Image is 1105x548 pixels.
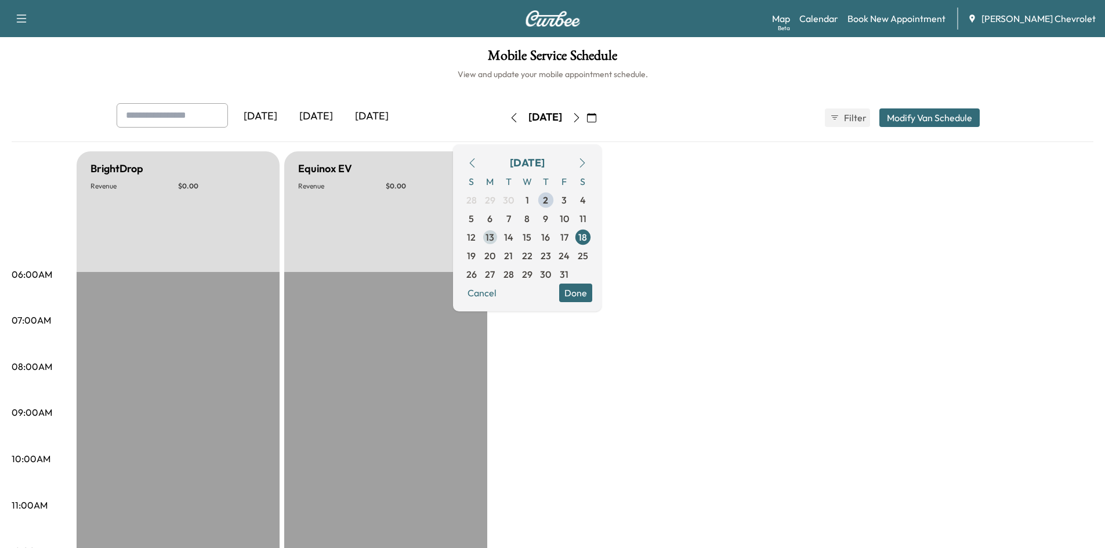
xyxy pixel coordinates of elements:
span: 10 [560,212,569,226]
span: 13 [486,230,494,244]
span: 25 [578,249,588,263]
span: 30 [540,267,551,281]
p: 07:00AM [12,313,51,327]
a: MapBeta [772,12,790,26]
span: 14 [504,230,513,244]
span: T [499,172,518,191]
p: 09:00AM [12,405,52,419]
span: 27 [485,267,495,281]
span: 26 [466,267,477,281]
span: 16 [541,230,550,244]
p: $ 0.00 [386,182,473,191]
span: Filter [844,111,865,125]
span: [PERSON_NAME] Chevrolet [981,12,1096,26]
div: [DATE] [344,103,400,130]
span: 5 [469,212,474,226]
h5: Equinox EV [298,161,352,177]
p: 08:00AM [12,360,52,373]
button: Filter [825,108,870,127]
span: 3 [561,193,567,207]
span: 4 [580,193,586,207]
span: 1 [526,193,529,207]
p: $ 0.00 [178,182,266,191]
span: 23 [541,249,551,263]
h1: Mobile Service Schedule [12,49,1093,68]
span: 31 [560,267,568,281]
span: S [462,172,481,191]
h6: View and update your mobile appointment schedule. [12,68,1093,80]
p: 06:00AM [12,267,52,281]
span: W [518,172,537,191]
span: 18 [578,230,587,244]
span: 22 [522,249,532,263]
p: 11:00AM [12,498,48,512]
span: 19 [467,249,476,263]
div: Beta [778,24,790,32]
div: [DATE] [510,155,545,171]
span: 15 [523,230,531,244]
span: 12 [467,230,476,244]
a: Calendar [799,12,838,26]
span: 30 [503,193,514,207]
span: T [537,172,555,191]
span: 29 [485,193,495,207]
div: [DATE] [288,103,344,130]
span: 6 [487,212,492,226]
div: [DATE] [233,103,288,130]
span: 8 [524,212,530,226]
span: 28 [466,193,477,207]
span: 9 [543,212,548,226]
span: 21 [504,249,513,263]
span: S [574,172,592,191]
p: 10:00AM [12,452,50,466]
div: [DATE] [528,110,562,125]
span: 28 [503,267,514,281]
span: 24 [559,249,570,263]
img: Curbee Logo [525,10,581,27]
span: 17 [560,230,568,244]
p: Revenue [90,182,178,191]
span: 20 [484,249,495,263]
a: Book New Appointment [847,12,945,26]
span: F [555,172,574,191]
span: 7 [506,212,511,226]
button: Cancel [462,284,502,302]
span: M [481,172,499,191]
h5: BrightDrop [90,161,143,177]
p: Revenue [298,182,386,191]
button: Modify Van Schedule [879,108,980,127]
span: 2 [543,193,548,207]
span: 29 [522,267,532,281]
button: Done [559,284,592,302]
span: 11 [579,212,586,226]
